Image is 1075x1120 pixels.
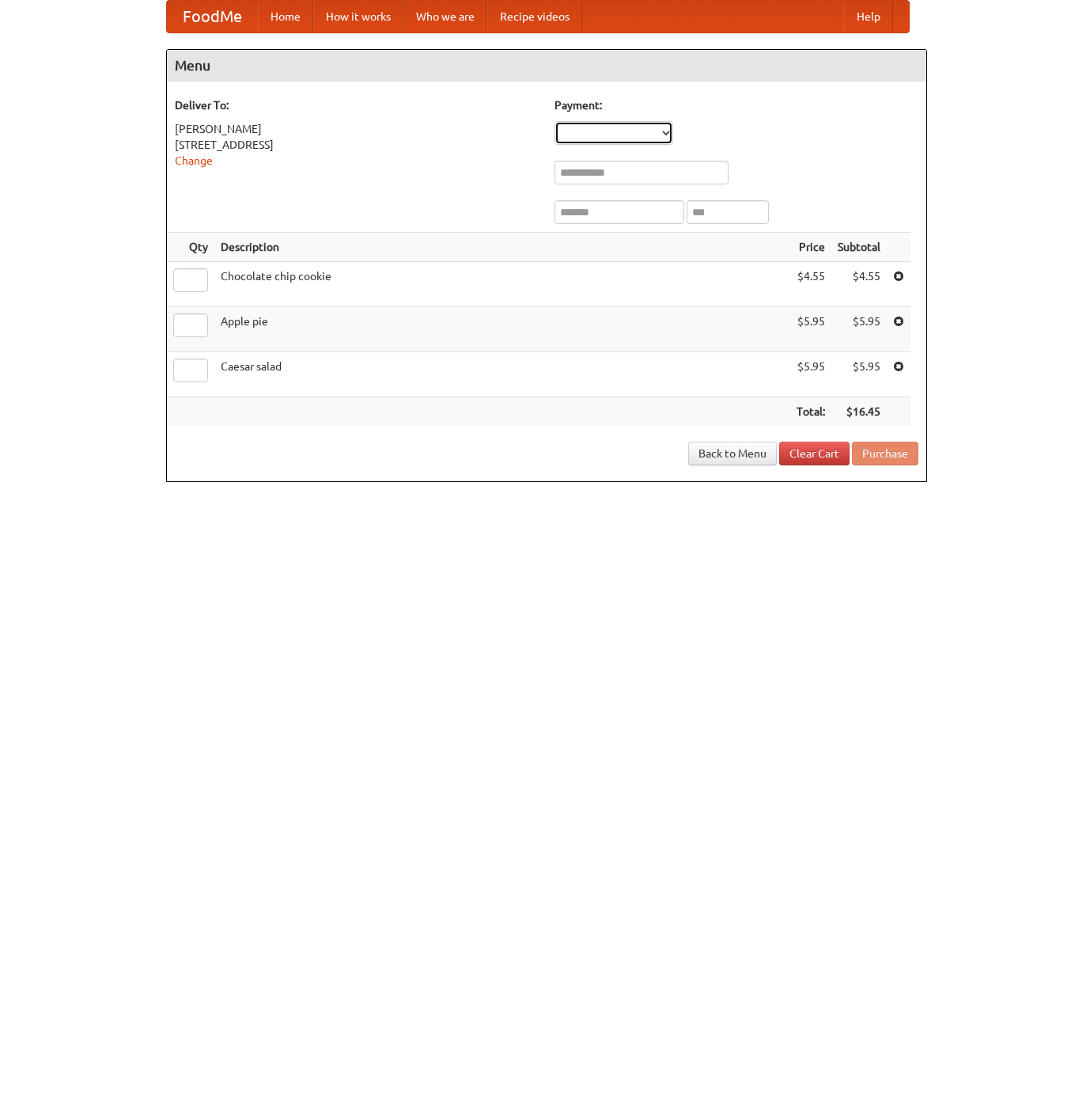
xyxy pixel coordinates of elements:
td: Chocolate chip cookie [214,262,790,307]
a: Recipe videos [487,1,582,32]
a: FoodMe [167,1,258,32]
td: $5.95 [831,352,887,397]
div: [STREET_ADDRESS] [175,137,539,153]
td: Apple pie [214,307,790,352]
a: Who we are [403,1,487,32]
a: Home [258,1,313,32]
td: $5.95 [831,307,887,352]
h4: Menu [167,50,926,82]
td: $5.95 [790,307,831,352]
th: $16.45 [831,397,887,427]
a: Back to Menu [688,442,777,465]
button: Purchase [852,442,918,465]
th: Description [214,233,790,262]
th: Qty [167,233,214,262]
a: Clear Cart [779,442,850,465]
td: Caesar salad [214,352,790,397]
th: Price [790,233,831,262]
a: How it works [313,1,403,32]
th: Subtotal [831,233,887,262]
h5: Deliver To: [175,97,539,113]
a: Change [175,154,213,167]
a: Help [844,1,893,32]
td: $4.55 [831,262,887,307]
th: Total: [790,397,831,427]
td: $5.95 [790,352,831,397]
td: $4.55 [790,262,831,307]
div: [PERSON_NAME] [175,121,539,137]
h5: Payment: [555,97,918,113]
